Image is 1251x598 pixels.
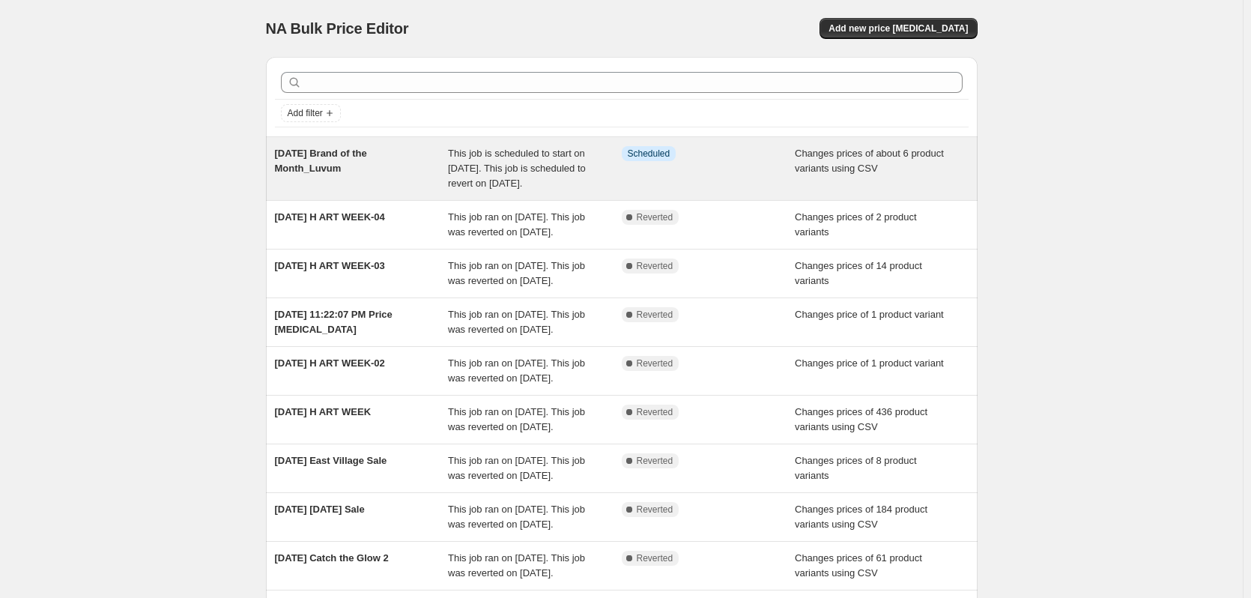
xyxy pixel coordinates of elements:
span: Reverted [637,357,673,369]
span: Reverted [637,552,673,564]
span: [DATE] H ART WEEK-04 [275,211,385,223]
span: [DATE] H ART WEEK-02 [275,357,385,369]
span: [DATE] Catch the Glow 2 [275,552,389,564]
span: Add filter [288,107,323,119]
span: Reverted [637,504,673,516]
span: This job ran on [DATE]. This job was reverted on [DATE]. [448,406,585,432]
button: Add new price [MEDICAL_DATA] [820,18,977,39]
span: Changes prices of 14 product variants [795,260,922,286]
span: This job ran on [DATE]. This job was reverted on [DATE]. [448,552,585,579]
span: This job ran on [DATE]. This job was reverted on [DATE]. [448,211,585,238]
span: Changes prices of about 6 product variants using CSV [795,148,944,174]
span: Scheduled [628,148,670,160]
span: [DATE] H ART WEEK [275,406,372,417]
span: [DATE] 11:22:07 PM Price [MEDICAL_DATA] [275,309,393,335]
span: [DATE] H ART WEEK-03 [275,260,385,271]
span: Changes price of 1 product variant [795,357,944,369]
span: This job is scheduled to start on [DATE]. This job is scheduled to revert on [DATE]. [448,148,586,189]
span: Changes prices of 61 product variants using CSV [795,552,922,579]
span: Reverted [637,260,673,272]
span: Changes prices of 8 product variants [795,455,917,481]
span: Changes prices of 184 product variants using CSV [795,504,927,530]
span: Reverted [637,211,673,223]
span: This job ran on [DATE]. This job was reverted on [DATE]. [448,504,585,530]
span: Changes price of 1 product variant [795,309,944,320]
span: NA Bulk Price Editor [266,20,409,37]
span: Changes prices of 2 product variants [795,211,917,238]
span: [DATE] [DATE] Sale [275,504,365,515]
span: This job ran on [DATE]. This job was reverted on [DATE]. [448,309,585,335]
span: This job ran on [DATE]. This job was reverted on [DATE]. [448,357,585,384]
span: This job ran on [DATE]. This job was reverted on [DATE]. [448,455,585,481]
span: Reverted [637,455,673,467]
span: [DATE] East Village Sale [275,455,387,466]
span: This job ran on [DATE]. This job was reverted on [DATE]. [448,260,585,286]
span: Reverted [637,406,673,418]
span: Reverted [637,309,673,321]
span: Add new price [MEDICAL_DATA] [829,22,968,34]
button: Add filter [281,104,341,122]
span: [DATE] Brand of the Month_Luvum [275,148,367,174]
span: Changes prices of 436 product variants using CSV [795,406,927,432]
